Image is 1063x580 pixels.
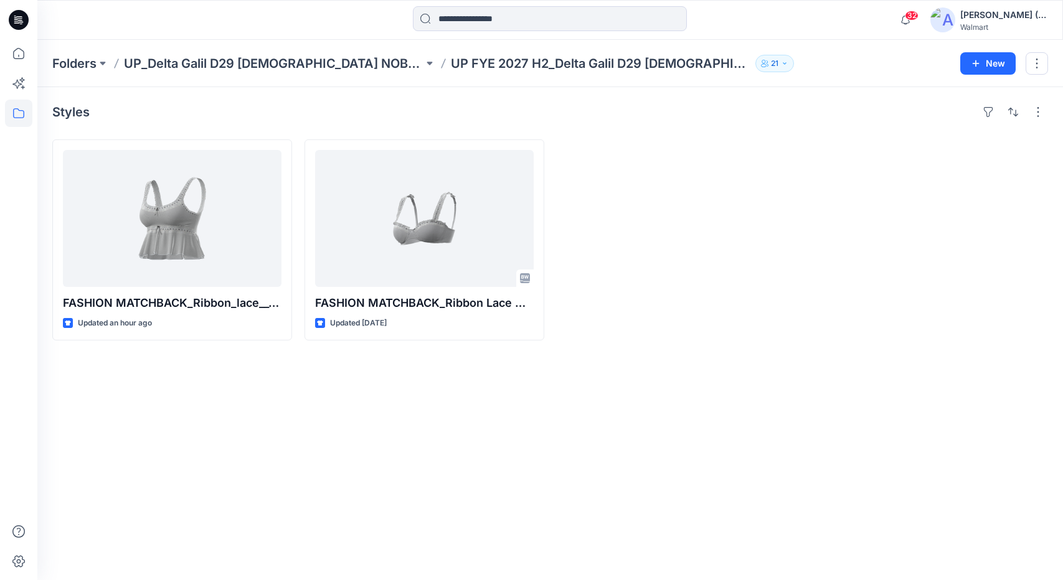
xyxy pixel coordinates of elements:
span: 32 [905,11,919,21]
a: FASHION MATCHBACK_Ribbon Lace mesh bralette.2 [315,150,534,287]
button: New [960,52,1016,75]
button: 21 [755,55,794,72]
h4: Styles [52,105,90,119]
p: UP FYE 2027 H2_Delta Galil D29 [DEMOGRAPHIC_DATA] NOBO Bras [451,55,750,72]
p: 21 [771,57,778,70]
p: Updated an hour ago [78,317,152,330]
p: FASHION MATCHBACK_Ribbon_lace__Tank [63,294,281,312]
a: UP_Delta Galil D29 [DEMOGRAPHIC_DATA] NOBO Intimates [124,55,423,72]
a: Folders [52,55,97,72]
img: avatar [930,7,955,32]
div: Walmart [960,22,1047,32]
a: FASHION MATCHBACK_Ribbon_lace__Tank [63,150,281,287]
p: Updated [DATE] [330,317,387,330]
p: FASHION MATCHBACK_Ribbon Lace mesh bralette.2 [315,294,534,312]
div: [PERSON_NAME] (Delta Galil) [960,7,1047,22]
